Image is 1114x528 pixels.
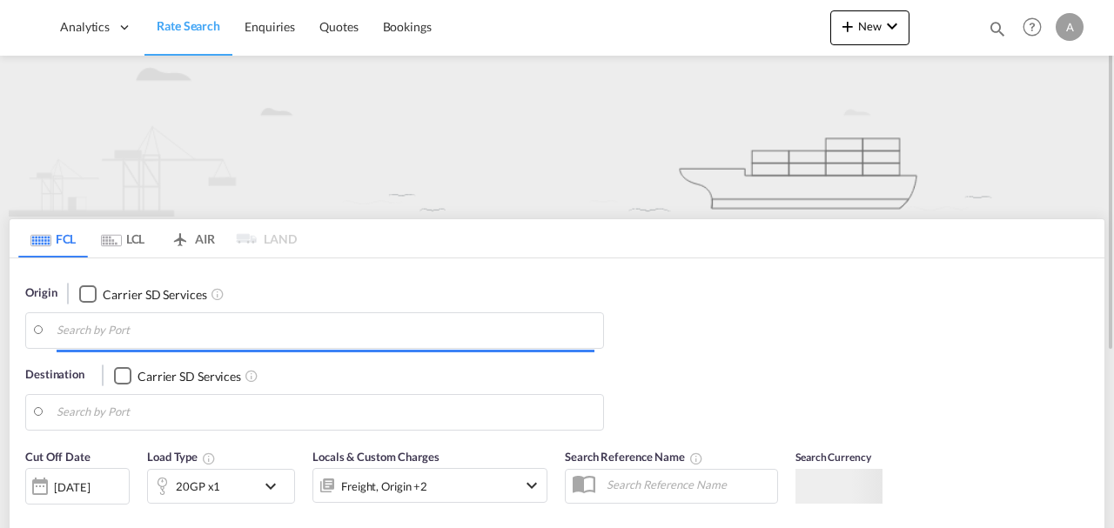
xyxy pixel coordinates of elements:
[565,450,703,464] span: Search Reference Name
[383,19,432,34] span: Bookings
[9,56,1105,217] img: new-FCL.png
[988,19,1007,45] div: icon-magnify
[88,219,158,257] md-tab-item: LCL
[147,450,216,464] span: Load Type
[25,468,130,505] div: [DATE]
[25,503,38,526] md-datepicker: Select
[245,19,295,34] span: Enquiries
[60,18,110,36] span: Analytics
[211,287,225,301] md-icon: Unchecked: Search for CY (Container Yard) services for all selected carriers.Checked : Search for...
[157,18,220,33] span: Rate Search
[988,19,1007,38] md-icon: icon-magnify
[138,368,241,385] div: Carrier SD Services
[57,399,594,425] input: Search by Port
[114,366,241,384] md-checkbox: Checkbox No Ink
[319,19,358,34] span: Quotes
[25,366,84,384] span: Destination
[521,475,542,496] md-icon: icon-chevron-down
[245,369,258,383] md-icon: Unchecked: Search for CY (Container Yard) services for all selected carriers.Checked : Search for...
[1017,12,1056,43] div: Help
[147,469,295,504] div: 20GP x1icon-chevron-down
[312,468,547,503] div: Freight Origin Destination Dock Stuffingicon-chevron-down
[830,10,909,45] button: icon-plus 400-fgNewicon-chevron-down
[260,476,290,497] md-icon: icon-chevron-down
[202,451,216,465] md-icon: Select multiple loads to view rates
[341,474,427,498] div: Freight Origin Destination Dock Stuffing
[882,16,903,37] md-icon: icon-chevron-down
[689,451,703,465] md-icon: Your search will be saved by the below given name
[598,471,777,498] input: Search Reference Name
[25,284,57,302] span: Origin
[79,284,206,303] md-checkbox: Checkbox No Ink
[176,474,220,498] div: 20GP x1
[795,451,871,464] span: Search Currency
[103,286,206,304] div: Carrier SD Services
[54,479,90,495] div: [DATE]
[1056,13,1084,41] div: A
[57,317,594,344] input: Search by Port
[25,450,91,464] span: Cut Off Date
[837,16,858,37] md-icon: icon-plus 400-fg
[312,450,440,464] span: Locals & Custom Charges
[158,219,227,257] md-tab-item: AIR
[1017,12,1047,42] span: Help
[170,229,191,242] md-icon: icon-airplane
[18,219,88,257] md-tab-item: FCL
[18,219,297,257] md-pagination-wrapper: Use the left and right arrow keys to navigate between tabs
[837,19,903,33] span: New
